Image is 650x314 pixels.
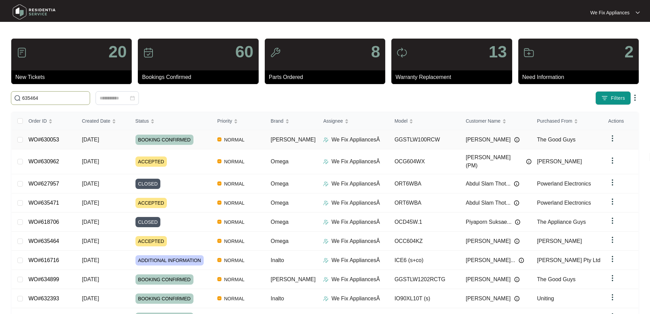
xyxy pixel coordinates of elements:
[466,275,511,284] span: [PERSON_NAME]
[28,257,59,263] a: WO#616716
[271,159,288,164] span: Omega
[109,44,127,60] p: 20
[608,178,617,187] img: dropdown arrow
[221,158,247,166] span: NORMAL
[515,219,520,225] img: Info icon
[514,238,520,244] img: Info icon
[82,276,99,282] span: [DATE]
[217,258,221,262] img: Vercel Logo
[135,217,161,227] span: CLOSED
[514,277,520,282] img: Info icon
[389,270,460,289] td: GGSTLW1202RCTG
[28,238,59,244] a: WO#635464
[466,153,523,170] span: [PERSON_NAME] (PM)
[608,255,617,263] img: dropdown arrow
[28,276,59,282] a: WO#634899
[323,238,329,244] img: Assigner Icon
[270,47,281,58] img: icon
[323,277,329,282] img: Assigner Icon
[514,181,519,187] img: Info icon
[143,47,154,58] img: icon
[537,296,554,301] span: Uniting
[389,130,460,149] td: GGSTLW100RCW
[608,134,617,142] img: dropdown arrow
[331,136,380,144] p: We Fix AppliancesÂ
[221,199,247,207] span: NORMAL
[271,276,316,282] span: [PERSON_NAME]
[135,236,167,246] span: ACCEPTED
[395,73,512,81] p: Warranty Replacement
[323,117,343,125] span: Assignee
[523,47,534,58] img: icon
[28,181,59,187] a: WO#627957
[271,181,288,187] span: Omega
[130,112,212,130] th: Status
[608,274,617,282] img: dropdown arrow
[23,112,76,130] th: Order ID
[15,73,132,81] p: New Tickets
[323,258,329,263] img: Assigner Icon
[217,296,221,300] img: Vercel Logo
[135,135,193,145] span: BOOKING CONFIRMED
[389,112,460,130] th: Model
[331,199,380,207] p: We Fix AppliancesÂ
[235,44,253,60] p: 60
[28,219,59,225] a: WO#618706
[460,112,532,130] th: Customer Name
[389,232,460,251] td: OCC604KZ
[28,117,47,125] span: Order ID
[221,136,247,144] span: NORMAL
[611,95,625,102] span: Filters
[217,117,232,125] span: Priority
[135,198,167,208] span: ACCEPTED
[331,180,380,188] p: We Fix AppliancesÂ
[323,159,329,164] img: Assigner Icon
[466,136,511,144] span: [PERSON_NAME]
[212,112,265,130] th: Priority
[323,296,329,301] img: Assigner Icon
[82,117,110,125] span: Created Date
[221,256,247,264] span: NORMAL
[601,95,608,101] img: filter icon
[590,9,630,16] p: We Fix Appliances
[636,11,640,14] img: dropdown arrow
[271,238,288,244] span: Omega
[624,44,634,60] p: 2
[82,238,99,244] span: [DATE]
[28,296,59,301] a: WO#632393
[522,73,639,81] p: Need Information
[371,44,380,60] p: 8
[271,257,284,263] span: Inalto
[271,137,316,142] span: [PERSON_NAME]
[82,181,99,187] span: [DATE]
[595,91,631,105] button: filter iconFilters
[389,193,460,213] td: ORT6WBA
[10,2,58,22] img: residentia service logo
[217,277,221,281] img: Vercel Logo
[221,275,247,284] span: NORMAL
[14,95,21,101] img: search-icon
[389,213,460,232] td: OCD45W.1
[217,201,221,205] img: Vercel Logo
[323,137,329,142] img: Assigner Icon
[331,237,380,245] p: We Fix AppliancesÂ
[603,112,638,130] th: Actions
[537,238,582,244] span: [PERSON_NAME]
[331,158,380,166] p: We Fix AppliancesÂ
[82,137,99,142] span: [DATE]
[466,180,510,188] span: Abdul Slam Thot...
[135,274,193,285] span: BOOKING CONFIRMED
[537,200,591,206] span: Powerland Electronics
[537,219,586,225] span: The Appliance Guys
[217,159,221,163] img: Vercel Logo
[389,251,460,270] td: ICE6 (s+co)
[28,159,59,164] a: WO#630962
[489,44,507,60] p: 13
[389,174,460,193] td: ORT6WBA
[519,258,524,263] img: Info icon
[22,94,87,102] input: Search by Order Id, Assignee Name, Customer Name, Brand and Model
[221,218,247,226] span: NORMAL
[135,179,161,189] span: CLOSED
[271,117,283,125] span: Brand
[82,159,99,164] span: [DATE]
